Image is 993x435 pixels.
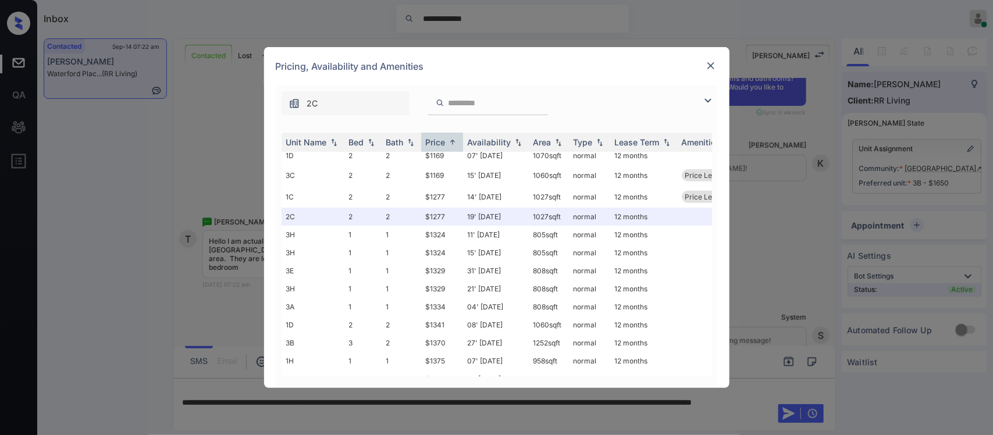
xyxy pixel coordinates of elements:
[463,334,529,352] td: 27' [DATE]
[610,165,677,186] td: 12 months
[610,316,677,334] td: 12 months
[463,244,529,262] td: 15' [DATE]
[529,370,569,388] td: 1252 sqft
[421,186,463,208] td: $1277
[386,137,404,147] div: Bath
[286,137,327,147] div: Unit Name
[282,370,344,388] td: 2B
[421,352,463,370] td: $1375
[468,137,511,147] div: Availability
[344,165,382,186] td: 2
[463,316,529,334] td: 08' [DATE]
[610,147,677,165] td: 12 months
[344,147,382,165] td: 2
[615,137,660,147] div: Lease Term
[529,280,569,298] td: 808 sqft
[282,334,344,352] td: 3B
[382,298,421,316] td: 1
[344,352,382,370] td: 1
[282,208,344,226] td: 2C
[344,280,382,298] td: 1
[463,370,529,388] td: 19' [DATE]
[463,262,529,280] td: 31' [DATE]
[282,298,344,316] td: 3A
[421,244,463,262] td: $1324
[463,208,529,226] td: 19' [DATE]
[569,352,610,370] td: normal
[282,147,344,165] td: 1D
[421,208,463,226] td: $1277
[382,334,421,352] td: 2
[529,334,569,352] td: 1252 sqft
[447,138,458,147] img: sorting
[594,138,606,147] img: sorting
[463,147,529,165] td: 07' [DATE]
[529,352,569,370] td: 958 sqft
[344,262,382,280] td: 1
[569,370,610,388] td: normal
[382,370,421,388] td: 2
[529,244,569,262] td: 805 sqft
[529,316,569,334] td: 1060 sqft
[610,244,677,262] td: 12 months
[344,226,382,244] td: 1
[382,208,421,226] td: 2
[421,165,463,186] td: $1169
[382,186,421,208] td: 2
[610,226,677,244] td: 12 months
[529,208,569,226] td: 1027 sqft
[529,298,569,316] td: 808 sqft
[382,352,421,370] td: 1
[421,370,463,388] td: $1420
[529,262,569,280] td: 808 sqft
[529,165,569,186] td: 1060 sqft
[610,352,677,370] td: 12 months
[421,262,463,280] td: $1329
[569,186,610,208] td: normal
[344,186,382,208] td: 2
[569,316,610,334] td: normal
[282,316,344,334] td: 1D
[282,186,344,208] td: 1C
[382,316,421,334] td: 2
[328,138,340,147] img: sorting
[682,137,721,147] div: Amenities
[282,226,344,244] td: 3H
[685,171,728,180] span: Price Leader
[610,298,677,316] td: 12 months
[405,138,417,147] img: sorting
[282,165,344,186] td: 3C
[282,280,344,298] td: 3H
[701,94,715,108] img: icon-zuma
[610,186,677,208] td: 12 months
[463,186,529,208] td: 14' [DATE]
[382,262,421,280] td: 1
[569,147,610,165] td: normal
[282,352,344,370] td: 1H
[553,138,564,147] img: sorting
[610,262,677,280] td: 12 months
[610,334,677,352] td: 12 months
[365,138,377,147] img: sorting
[282,244,344,262] td: 3H
[463,280,529,298] td: 21' [DATE]
[344,334,382,352] td: 3
[289,98,300,109] img: icon-zuma
[569,226,610,244] td: normal
[569,208,610,226] td: normal
[610,280,677,298] td: 12 months
[421,280,463,298] td: $1329
[463,298,529,316] td: 04' [DATE]
[426,137,446,147] div: Price
[282,262,344,280] td: 3E
[463,226,529,244] td: 11' [DATE]
[349,137,364,147] div: Bed
[610,370,677,388] td: 12 months
[382,280,421,298] td: 1
[382,147,421,165] td: 2
[421,226,463,244] td: $1324
[382,226,421,244] td: 1
[529,186,569,208] td: 1027 sqft
[344,244,382,262] td: 1
[529,226,569,244] td: 805 sqft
